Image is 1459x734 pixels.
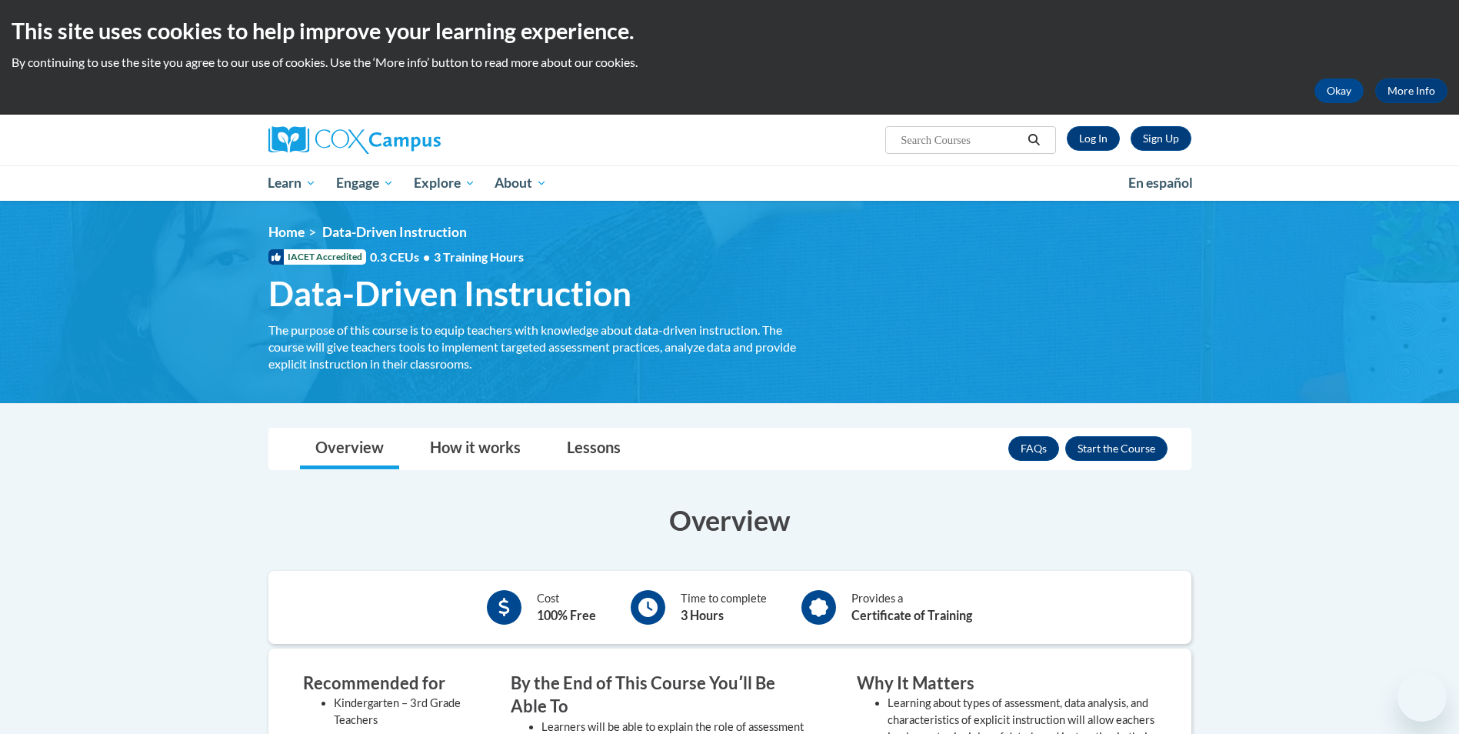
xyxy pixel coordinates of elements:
a: Lessons [551,429,636,469]
h3: Recommended for [303,672,465,696]
h3: Why It Matters [857,672,1157,696]
span: Data-Driven Instruction [322,224,467,240]
a: En español [1118,167,1203,199]
input: Search Courses [899,131,1022,149]
b: Certificate of Training [851,608,972,622]
div: The purpose of this course is to equip teachers with knowledge about data-driven instruction. The... [268,322,799,372]
div: Provides a [851,590,972,625]
a: Explore [404,165,485,201]
li: Kindergarten – 3rd Grade Teachers [334,695,465,729]
span: Data-Driven Instruction [268,273,631,314]
button: Enroll [1065,436,1168,461]
span: • [423,249,430,264]
iframe: Button to launch messaging window [1397,672,1447,722]
a: Overview [300,429,399,469]
a: Log In [1067,126,1120,151]
span: Engage [336,174,394,192]
span: 0.3 CEUs [370,249,524,265]
button: Search [1022,131,1045,149]
b: 100% Free [537,608,596,622]
div: Time to complete [681,590,767,625]
a: About [485,165,557,201]
span: IACET Accredited [268,249,366,265]
h3: Overview [268,501,1191,539]
a: Engage [326,165,404,201]
a: How it works [415,429,536,469]
a: Home [268,224,305,240]
div: Main menu [245,165,1214,201]
h2: This site uses cookies to help improve your learning experience. [12,15,1447,46]
button: Okay [1314,78,1364,103]
h3: By the End of This Course Youʹll Be Able To [511,672,811,719]
a: Cox Campus [268,126,561,154]
span: Learn [268,174,316,192]
a: More Info [1375,78,1447,103]
span: Explore [414,174,475,192]
span: 3 Training Hours [434,249,524,264]
span: En español [1128,175,1193,191]
b: 3 Hours [681,608,724,622]
div: Cost [537,590,596,625]
a: Register [1131,126,1191,151]
p: By continuing to use the site you agree to our use of cookies. Use the ‘More info’ button to read... [12,54,1447,71]
a: FAQs [1008,436,1059,461]
span: About [495,174,547,192]
img: Cox Campus [268,126,441,154]
a: Learn [258,165,327,201]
